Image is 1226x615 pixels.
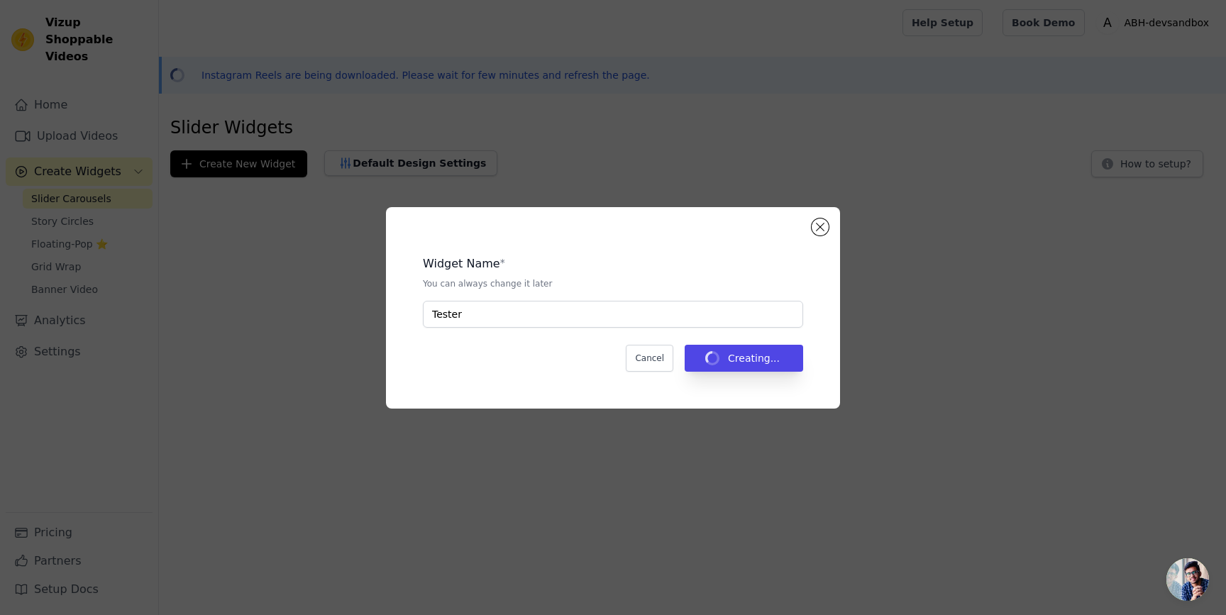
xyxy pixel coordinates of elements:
button: Cancel [626,345,673,372]
button: Creating... [685,345,803,372]
p: You can always change it later [423,278,803,289]
legend: Widget Name [423,255,500,272]
button: Close modal [812,218,829,236]
a: Open chat [1166,558,1209,601]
